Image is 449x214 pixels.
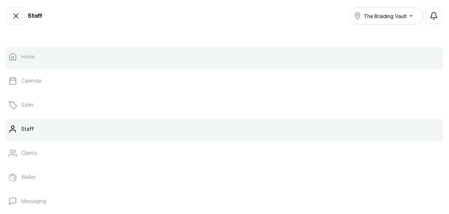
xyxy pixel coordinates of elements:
[6,191,443,211] a: Messaging
[21,101,34,108] p: Sales
[6,167,443,187] a: Wallet
[21,53,35,60] p: Home
[21,174,36,181] p: Wallet
[6,71,443,91] a: Calendar
[6,119,443,139] a: Staff
[21,77,42,84] p: Calendar
[349,7,423,25] button: The Braiding Vault
[28,12,42,20] h1: Staff
[6,47,443,67] a: Home
[21,125,34,133] p: Staff
[6,95,443,115] a: Sales
[21,198,46,205] p: Messaging
[6,143,443,163] a: Clients
[21,150,37,157] p: Clients
[364,12,407,20] span: The Braiding Vault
